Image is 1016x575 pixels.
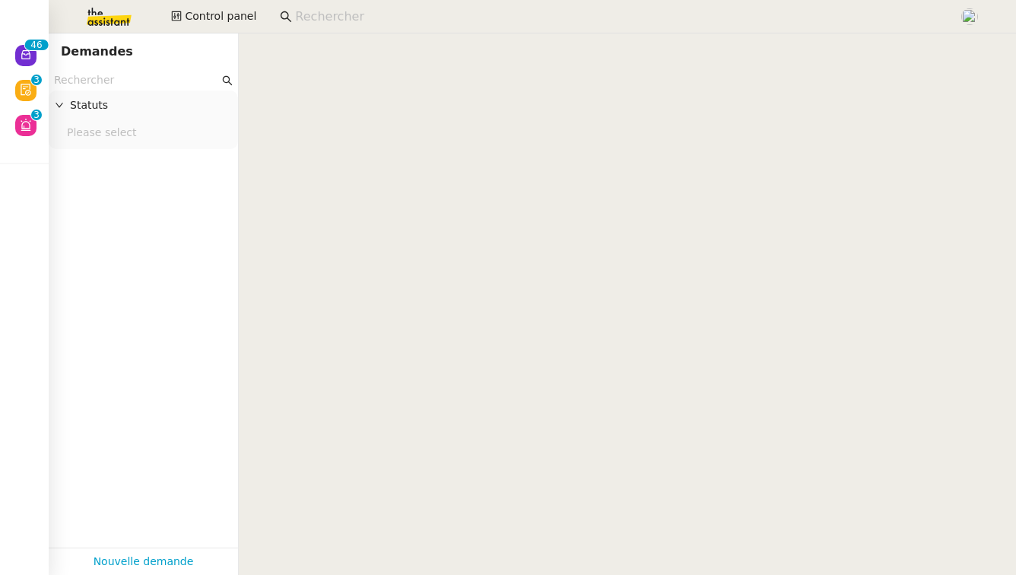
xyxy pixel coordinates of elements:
img: users%2FPPrFYTsEAUgQy5cK5MCpqKbOX8K2%2Favatar%2FCapture%20d%E2%80%99e%CC%81cran%202023-06-05%20a%... [961,8,978,25]
nz-badge-sup: 46 [24,40,48,50]
input: Rechercher [54,71,219,89]
p: 3 [33,110,40,123]
button: Control panel [162,6,265,27]
nz-badge-sup: 3 [31,110,42,120]
p: 3 [33,75,40,88]
input: Rechercher [295,7,944,27]
span: Control panel [185,8,256,25]
span: Statuts [70,97,232,114]
p: 4 [30,40,37,53]
nz-page-header-title: Demandes [61,41,133,62]
a: Nouvelle demande [94,553,194,570]
div: Statuts [49,91,238,120]
nz-badge-sup: 3 [31,75,42,85]
p: 6 [37,40,43,53]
